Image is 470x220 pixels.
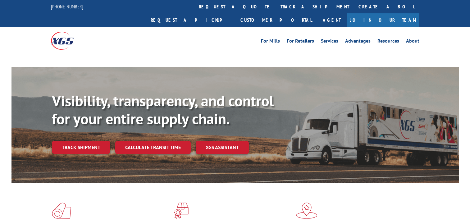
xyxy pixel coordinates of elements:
[52,141,110,154] a: Track shipment
[52,203,71,219] img: xgs-icon-total-supply-chain-intelligence-red
[146,13,236,27] a: Request a pickup
[236,13,317,27] a: Customer Portal
[377,39,399,45] a: Resources
[261,39,280,45] a: For Mills
[296,203,317,219] img: xgs-icon-flagship-distribution-model-red
[406,39,419,45] a: About
[287,39,314,45] a: For Retailers
[52,91,274,128] b: Visibility, transparency, and control for your entire supply chain.
[174,203,189,219] img: xgs-icon-focused-on-flooring-red
[115,141,191,154] a: Calculate transit time
[196,141,249,154] a: XGS ASSISTANT
[345,39,371,45] a: Advantages
[321,39,338,45] a: Services
[347,13,419,27] a: Join Our Team
[51,3,83,10] a: [PHONE_NUMBER]
[317,13,347,27] a: Agent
